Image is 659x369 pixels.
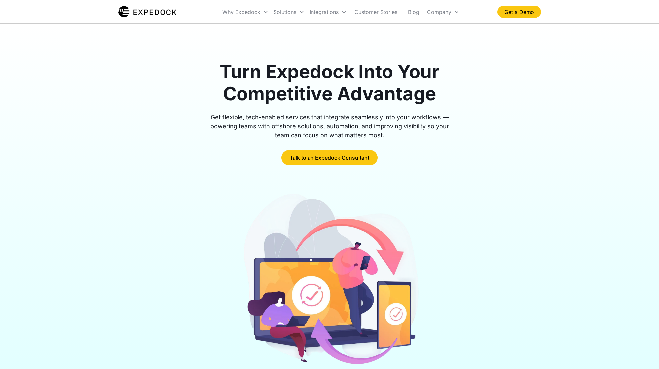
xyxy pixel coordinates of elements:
[220,1,271,23] div: Why Expedock
[118,5,177,18] img: Expedock Logo
[403,1,424,23] a: Blog
[222,9,260,15] div: Why Expedock
[118,5,177,18] a: home
[203,113,457,139] div: Get flexible, tech-enabled services that integrate seamlessly into your workflows — powering team...
[281,150,378,165] a: Talk to an Expedock Consultant
[274,9,296,15] div: Solutions
[497,6,541,18] a: Get a Demo
[349,1,403,23] a: Customer Stories
[427,9,451,15] div: Company
[310,9,339,15] div: Integrations
[203,61,457,105] h1: Turn Expedock Into Your Competitive Advantage
[307,1,349,23] div: Integrations
[424,1,462,23] div: Company
[271,1,307,23] div: Solutions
